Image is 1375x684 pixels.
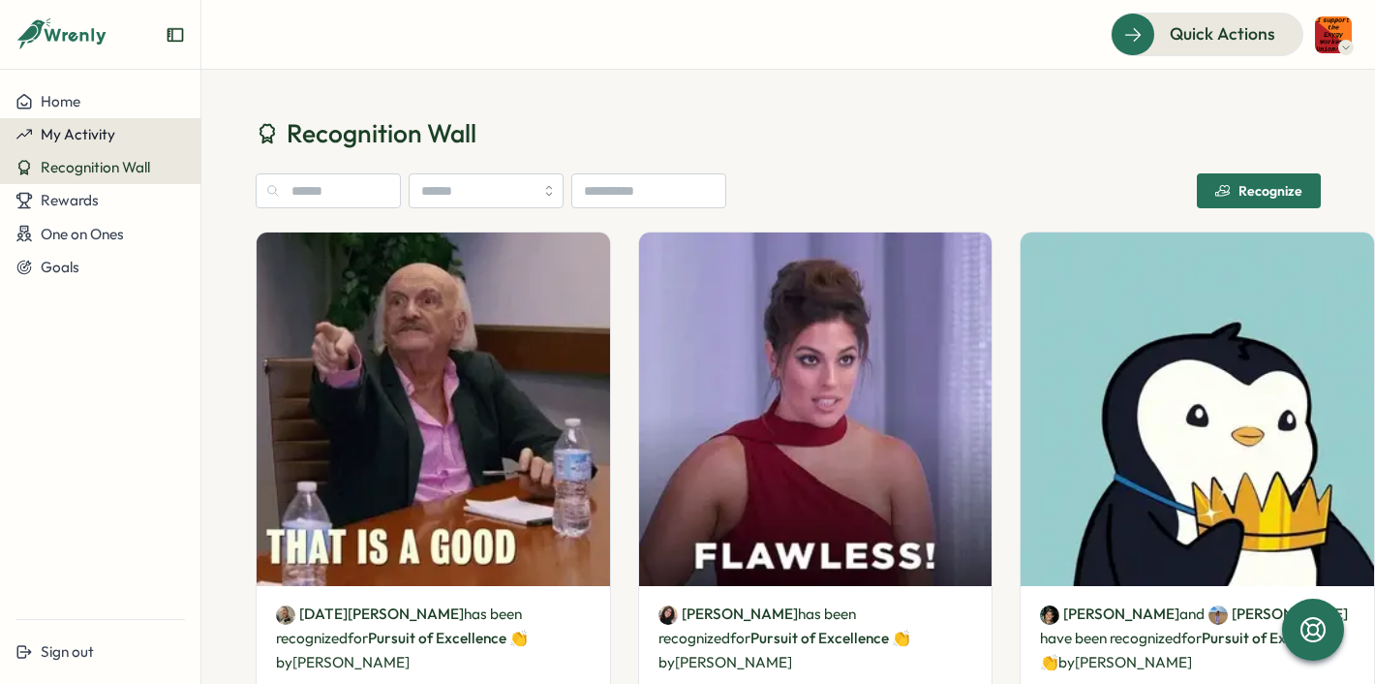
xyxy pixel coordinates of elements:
[276,606,295,625] img: Noel Price
[730,629,750,647] span: for
[639,233,993,586] img: Recognition Image
[41,642,94,661] span: Sign out
[1179,604,1205,625] span: and
[257,233,610,586] img: Recognition Image
[1215,183,1302,199] div: Recognize
[1021,233,1374,586] img: Recognition Image
[750,629,910,647] span: Pursuit of Excellence 👏
[348,629,368,647] span: for
[1040,604,1179,625] a: Ethan Elisara[PERSON_NAME]
[276,602,591,674] p: has been recognized by [PERSON_NAME]
[1040,602,1355,674] p: have been recognized by [PERSON_NAME]
[41,158,150,176] span: Recognition Wall
[166,25,185,45] button: Expand sidebar
[1040,629,1340,671] span: Pursuit of Excellence 👏
[1208,604,1348,625] a: Hannah Rachael Smith[PERSON_NAME]
[1040,606,1059,625] img: Ethan Elisara
[41,225,124,243] span: One on Ones
[41,191,99,209] span: Rewards
[41,258,79,276] span: Goals
[41,92,80,110] span: Home
[1208,606,1228,625] img: Hannah Rachael Smith
[1315,16,1352,53] img: T Liu
[368,629,528,647] span: Pursuit of Excellence 👏
[658,602,973,674] p: has been recognized by [PERSON_NAME]
[1197,173,1321,208] button: Recognize
[1181,629,1202,647] span: for
[287,116,476,150] span: Recognition Wall
[1170,21,1275,47] span: Quick Actions
[1111,13,1303,55] button: Quick Actions
[658,606,678,625] img: Emily Rowe
[658,604,798,625] a: Emily Rowe[PERSON_NAME]
[276,604,464,625] a: Noel Price[DATE][PERSON_NAME]
[41,125,115,143] span: My Activity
